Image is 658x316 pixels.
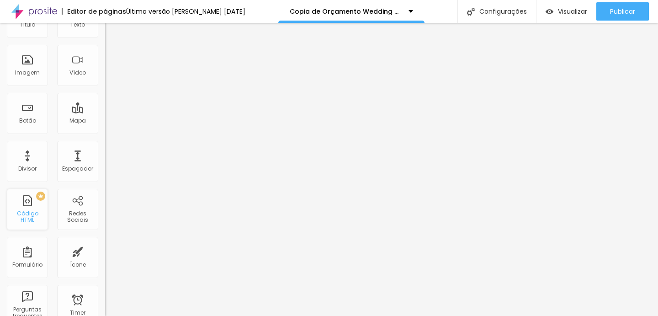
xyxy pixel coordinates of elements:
[59,210,96,224] div: Redes Sociais
[19,118,36,124] div: Botão
[558,8,587,15] span: Visualizar
[18,166,37,172] div: Divisor
[105,23,658,316] iframe: Editor
[62,8,126,15] div: Editor de páginas
[290,8,402,15] p: Copia de Orçamento Wedding T 2026.2
[12,262,42,268] div: Formulário
[9,210,45,224] div: Código HTML
[467,8,475,16] img: Icone
[20,21,35,28] div: Título
[596,2,649,21] button: Publicar
[546,8,553,16] img: view-1.svg
[536,2,596,21] button: Visualizar
[70,262,86,268] div: Ícone
[610,8,635,15] span: Publicar
[15,70,40,76] div: Imagem
[126,8,245,15] div: Última versão [PERSON_NAME] [DATE]
[70,21,85,28] div: Texto
[69,118,86,124] div: Mapa
[62,166,93,172] div: Espaçador
[70,310,85,316] div: Timer
[69,70,86,76] div: Vídeo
